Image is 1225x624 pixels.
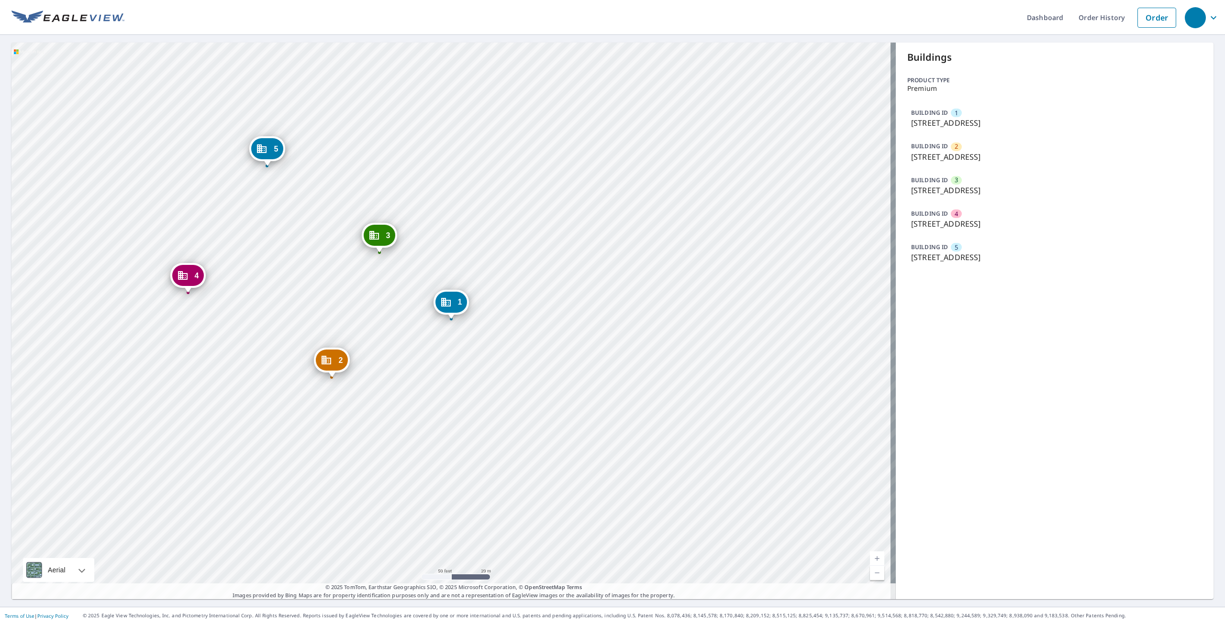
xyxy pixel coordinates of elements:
[37,613,68,619] a: Privacy Policy
[11,583,896,599] p: Images provided by Bing Maps are for property identification purposes only and are not a represen...
[249,136,285,166] div: Dropped pin, building 5, Commercial property, 2910 Rosebud Court Ave Loganville, GA 30052
[314,348,349,377] div: Dropped pin, building 2, Commercial property, 1502 Rosebud Court Ave Loganville, GA 30052
[870,551,884,566] a: Current Level 19, Zoom In
[955,142,958,151] span: 2
[45,558,68,582] div: Aerial
[911,252,1198,263] p: [STREET_ADDRESS]
[911,151,1198,163] p: [STREET_ADDRESS]
[911,209,948,218] p: BUILDING ID
[955,109,958,118] span: 1
[386,232,390,239] span: 3
[911,117,1198,129] p: [STREET_ADDRESS]
[433,290,468,319] div: Dropped pin, building 1, Commercial property, 1207 Rosebud Court Ave Loganville, GA 30052
[911,185,1198,196] p: [STREET_ADDRESS]
[907,85,1202,92] p: Premium
[194,272,199,279] span: 4
[11,11,124,25] img: EV Logo
[23,558,94,582] div: Aerial
[911,109,948,117] p: BUILDING ID
[955,243,958,252] span: 5
[955,175,958,185] span: 3
[911,243,948,251] p: BUILDING ID
[83,612,1220,619] p: © 2025 Eagle View Technologies, Inc. and Pictometry International Corp. All Rights Reserved. Repo...
[870,566,884,580] a: Current Level 19, Zoom Out
[457,298,462,306] span: 1
[911,176,948,184] p: BUILDING ID
[361,223,397,252] div: Dropped pin, building 3, Commercial property, 1501 Rosebud Court Ave Loganville, GA 30052
[338,357,343,364] span: 2
[1137,8,1176,28] a: Order
[911,218,1198,230] p: [STREET_ADDRESS]
[911,142,948,150] p: BUILDING ID
[955,209,958,219] span: 4
[5,613,68,619] p: |
[274,145,278,153] span: 5
[907,50,1202,65] p: Buildings
[567,583,582,591] a: Terms
[524,583,565,591] a: OpenStreetMap
[5,613,34,619] a: Terms of Use
[170,263,205,293] div: Dropped pin, building 4, Commercial property, 2935 Rosebud Rd Loganville, GA 30052
[907,76,1202,85] p: Product type
[325,583,582,591] span: © 2025 TomTom, Earthstar Geographics SIO, © 2025 Microsoft Corporation, ©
